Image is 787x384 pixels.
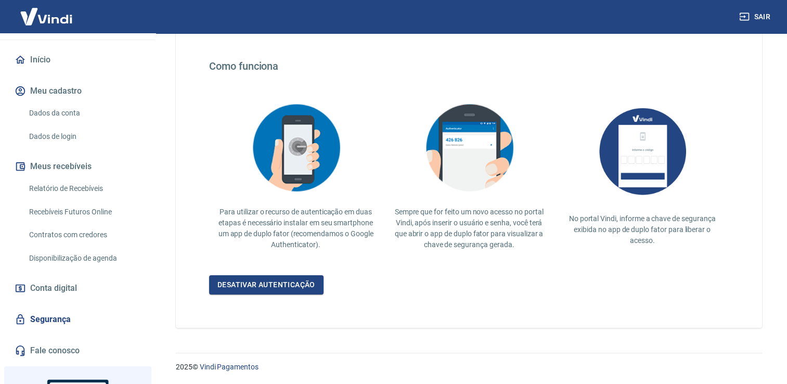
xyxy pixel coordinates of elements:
img: AUbNX1O5CQAAAABJRU5ErkJggg== [590,97,694,205]
a: Desativar autenticação [209,275,324,295]
a: Relatório de Recebíveis [25,178,143,199]
button: Sair [737,7,775,27]
a: Conta digital [12,277,143,300]
p: No portal Vindi, informe a chave de segurança exibida no app de duplo fator para liberar o acesso. [564,213,720,246]
button: Meus recebíveis [12,155,143,178]
p: Sempre que for feito um novo acesso no portal Vindi, após inserir o usuário e senha, você terá qu... [391,207,547,250]
p: 2025 © [176,362,762,373]
img: explication-mfa2.908d58f25590a47144d3.png [244,97,348,198]
img: explication-mfa3.c449ef126faf1c3e3bb9.png [417,97,521,198]
a: Dados da conta [25,103,143,124]
span: Conta digital [30,281,77,296]
a: Início [12,48,143,71]
a: Fale conosco [12,339,143,362]
a: Segurança [12,308,143,331]
h4: Como funciona [209,60,729,72]
a: Vindi Pagamentos [200,363,259,371]
button: Meu cadastro [12,80,143,103]
a: Recebíveis Futuros Online [25,201,143,223]
p: Para utilizar o recurso de autenticação em duas etapas é necessário instalar em seu smartphone um... [217,207,374,250]
a: Contratos com credores [25,224,143,246]
a: Dados de login [25,126,143,147]
img: Vindi [12,1,80,32]
a: Disponibilização de agenda [25,248,143,269]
